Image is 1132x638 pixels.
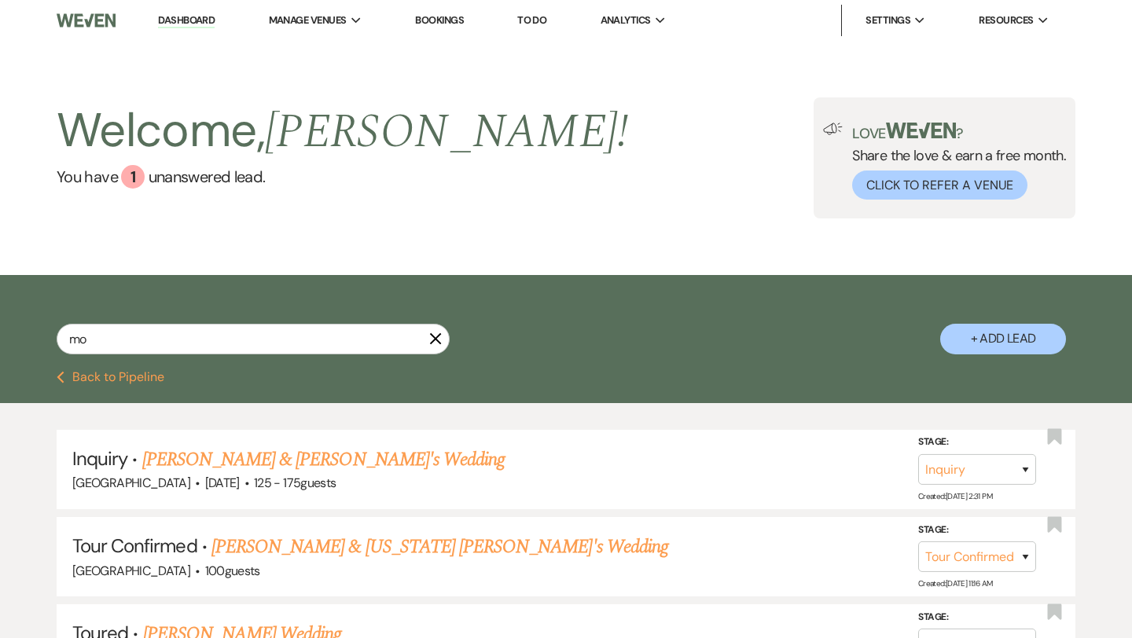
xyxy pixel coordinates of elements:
a: You have 1 unanswered lead. [57,165,628,189]
input: Search by name, event date, email address or phone number [57,324,450,354]
a: [PERSON_NAME] & [PERSON_NAME]'s Wedding [142,445,505,474]
button: Click to Refer a Venue [852,170,1027,200]
span: Manage Venues [269,13,347,28]
label: Stage: [918,434,1036,451]
h2: Welcome, [57,97,628,165]
a: Bookings [415,13,464,27]
button: Back to Pipeline [57,371,164,383]
span: 125 - 175 guests [254,475,336,491]
span: Settings [866,13,910,28]
div: 1 [121,165,145,189]
span: [GEOGRAPHIC_DATA] [72,563,190,579]
span: Analytics [601,13,651,28]
span: 100 guests [205,563,260,579]
p: Love ? [852,123,1066,141]
span: [DATE] [205,475,240,491]
div: Share the love & earn a free month. [843,123,1066,200]
img: weven-logo-green.svg [886,123,956,138]
button: + Add Lead [940,324,1066,354]
span: Resources [979,13,1033,28]
span: Created: [DATE] 11:16 AM [918,578,992,588]
span: Tour Confirmed [72,533,197,558]
span: Inquiry [72,446,127,471]
span: [PERSON_NAME] ! [265,96,628,168]
img: Weven Logo [57,4,116,37]
span: [GEOGRAPHIC_DATA] [72,475,190,491]
a: Dashboard [158,13,215,28]
span: Created: [DATE] 2:31 PM [918,491,992,501]
a: [PERSON_NAME] & [US_STATE] [PERSON_NAME]'s Wedding [211,533,668,561]
img: loud-speaker-illustration.svg [823,123,843,135]
label: Stage: [918,609,1036,626]
a: To Do [517,13,546,27]
label: Stage: [918,522,1036,539]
